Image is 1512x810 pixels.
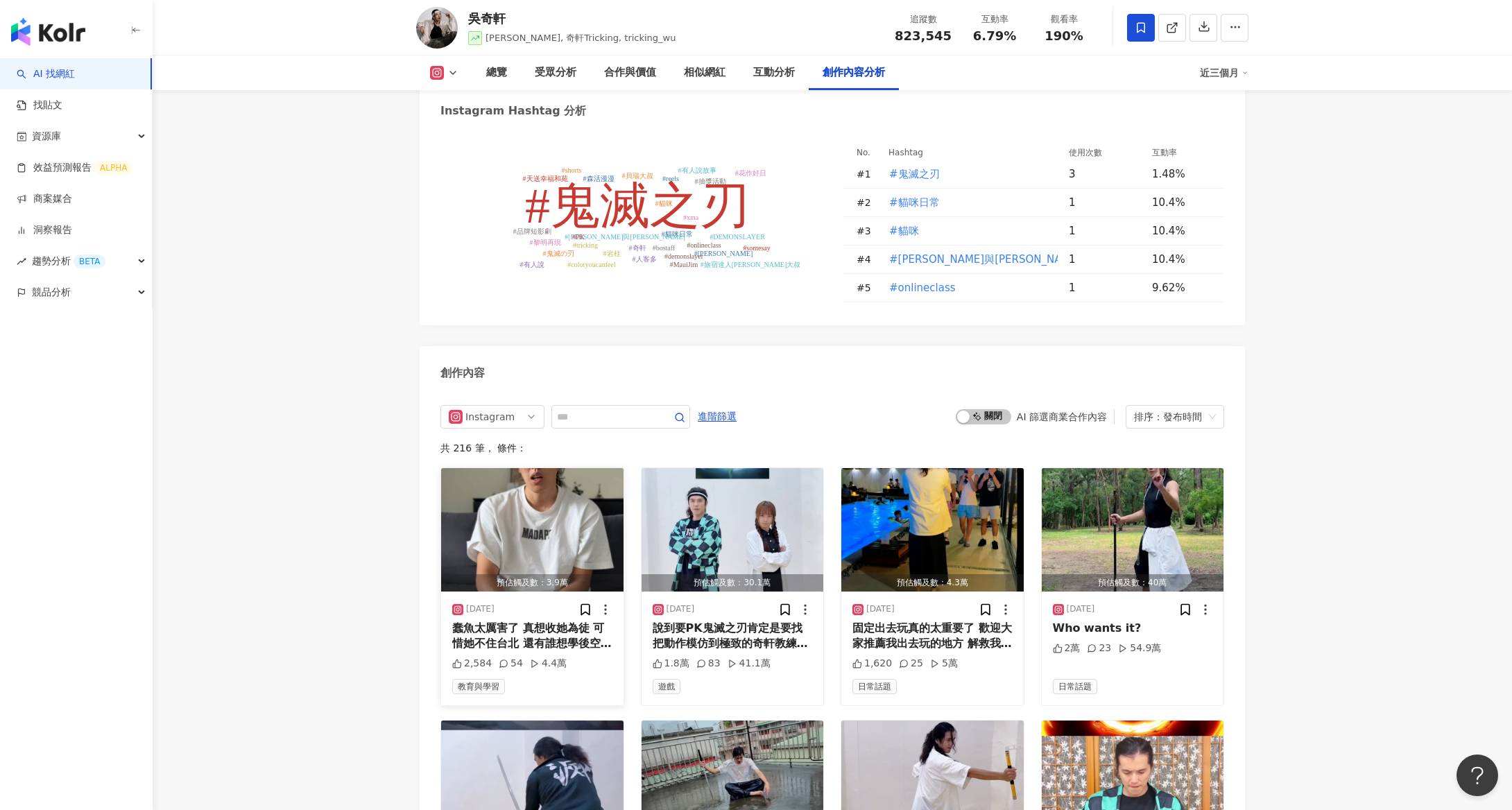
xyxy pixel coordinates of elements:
div: 預估觸及數：3.9萬 [441,574,624,592]
a: 找貼文 [17,98,62,112]
tspan: #鬼滅の刃 [543,250,574,257]
tspan: #MauiJim [670,261,698,268]
tspan: #森活漫漫 [583,175,615,182]
img: post-image [441,468,624,592]
div: 受眾分析 [535,64,576,81]
span: #貓咪 [889,223,919,239]
div: 1 [1069,195,1141,210]
span: #onlineclass [889,280,956,295]
span: 823,545 [895,28,952,43]
tspan: #抽獎活動 [695,178,726,185]
th: 互動率 [1141,145,1224,160]
div: 排序：發布時間 [1134,406,1203,428]
div: 合作與價值 [604,64,656,81]
tspan: #人客多 [633,255,657,263]
span: 190% [1045,29,1083,43]
div: 預估觸及數：4.3萬 [841,574,1024,592]
div: 2萬 [1053,641,1081,655]
div: 41.1萬 [728,657,771,671]
div: 54.9萬 [1118,641,1161,655]
div: 10.4% [1152,223,1210,239]
div: [DATE] [667,603,695,615]
button: #貓咪 [888,217,920,245]
tspan: #tricking [573,241,598,249]
span: [PERSON_NAME], 奇軒Tricking, tricking_wu [486,33,676,43]
div: 10.4% [1152,195,1210,210]
span: 資源庫 [32,121,61,152]
td: 1.48% [1141,160,1224,189]
td: 10.4% [1141,217,1224,245]
div: 說到要PK鬼滅之刃肯定是要找把動作模仿到極致的奇軒教練吧～最帥的火之神神樂就在他的頻道！#高高順 #奇軒 #鬼滅の刃 #鬼滅之刃 #DEMONSLAYER #PK [653,621,813,652]
div: 1.8萬 [653,657,689,671]
div: 23 [1087,641,1111,655]
tspan: #花作好日 [735,169,766,177]
div: 創作內容 [440,365,485,381]
div: 追蹤數 [895,12,952,26]
div: AI 篩選商業合作內容 [1017,411,1107,422]
tspan: #somesay [743,244,770,252]
div: Instagram [465,406,510,428]
tspan: #貝瑞大叔 [622,172,653,180]
div: [DATE] [866,603,895,615]
tspan: #天送幸福和苑 [523,175,568,182]
div: 3 [1069,166,1141,182]
div: 固定出去玩真的太重要了 歡迎大家推薦我出去玩的地方 解救我的身心靈 [852,621,1013,652]
button: #鬼滅之刃 [888,160,940,188]
div: 1 [1069,223,1141,239]
tspan: #reels [662,175,679,182]
span: 教育與學習 [452,679,505,694]
button: #onlineclass [888,274,956,302]
div: 近三個月 [1200,62,1248,84]
div: 1 [1069,280,1141,295]
button: #貓咪日常 [888,189,940,216]
td: 9.62% [1141,274,1224,302]
th: Hashtag [877,145,1058,160]
img: post-image [1042,468,1224,592]
tspan: #bostaff [653,244,676,252]
span: rise [17,257,26,266]
div: 4.4萬 [530,657,567,671]
tspan: #有人說故事 [678,166,716,174]
img: post-image [642,468,824,592]
div: 觀看率 [1038,12,1090,26]
div: 預估觸及數：40萬 [1042,574,1224,592]
tspan: #[PERSON_NAME] [694,250,753,257]
iframe: Help Scout Beacon - Open [1457,755,1498,796]
div: 總覽 [486,64,507,81]
td: #雪之助與小露 [877,245,1058,274]
button: 預估觸及數：30.1萬 [642,468,824,592]
button: #[PERSON_NAME]與[PERSON_NAME] [888,245,1082,273]
span: #貓咪日常 [889,195,940,210]
td: #貓咪 [877,217,1058,245]
button: 預估觸及數：4.3萬 [841,468,1024,592]
tspan: #demonslayer [664,252,704,260]
div: 蠢魚太厲害了 真想收她為徒 可惜她不住台北 還有誰想學後空翻嗎 留言區開放報名 但我不一定會教🫣 [452,621,612,652]
a: 洞察報告 [17,223,72,237]
tspan: #鬼滅之刃 [525,178,750,234]
button: 進階篩選 [697,405,737,427]
span: 6.79% [973,29,1016,43]
span: 日常話題 [1053,679,1097,694]
tspan: #PK [572,233,585,241]
div: 吳奇軒 [468,10,676,27]
tspan: #旅宿達人[PERSON_NAME]大叔 [701,261,800,268]
tspan: #xma [683,214,699,221]
div: [DATE] [1067,603,1095,615]
img: KOL Avatar [416,7,458,49]
td: #onlineclass [877,274,1058,302]
span: #[PERSON_NAME]與[PERSON_NAME] [889,252,1081,267]
th: 使用次數 [1058,145,1141,160]
button: 預估觸及數：40萬 [1042,468,1224,592]
div: 預估觸及數：30.1萬 [642,574,824,592]
div: 2,584 [452,657,492,671]
div: 25 [899,657,923,671]
span: 趨勢分析 [32,245,105,277]
tspan: #onlineclass [687,241,721,249]
tspan: #DEMONSLAYER [710,233,765,241]
span: 遊戲 [653,679,680,694]
a: 效益預測報告ALPHA [17,161,132,175]
span: 競品分析 [32,277,71,308]
div: 5萬 [930,657,958,671]
div: Instagram Hashtag 分析 [440,103,586,119]
div: 互動分析 [753,64,795,81]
